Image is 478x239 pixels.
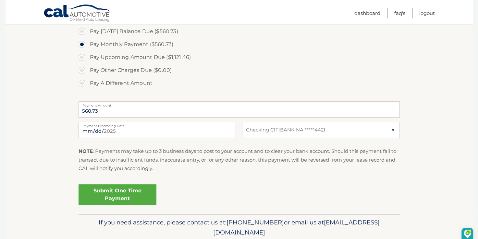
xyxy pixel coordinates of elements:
img: DzVsEph+IJtmAAAAAElFTkSuQmCC [464,230,471,238]
a: Logout [419,8,435,18]
label: Payment Processing Date [79,122,236,127]
label: Pay Monthly Payment ($560.73) [79,38,400,51]
a: Submit One Time Payment [79,184,156,205]
p: If you need assistance, please contact us at: or email us at [83,217,396,238]
p: : Payments may take up to 3 business days to post to your account and to clear your bank account.... [79,147,400,173]
label: Pay Upcoming Amount Due ($1,121.46) [79,51,400,64]
span: [PHONE_NUMBER] [227,219,284,226]
a: FAQ's [394,8,405,18]
a: Cal Automotive [43,4,112,23]
a: Dashboard [354,8,380,18]
label: Pay A Different Amount [79,77,400,90]
strong: NOTE [79,148,93,154]
input: Payment Amount [79,101,400,118]
input: Payment Date [79,122,236,138]
label: Payment Amount [79,101,400,107]
label: Pay [DATE] Balance Due ($560.73) [79,25,400,38]
label: Pay Other Charges Due ($0.00) [79,64,400,77]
